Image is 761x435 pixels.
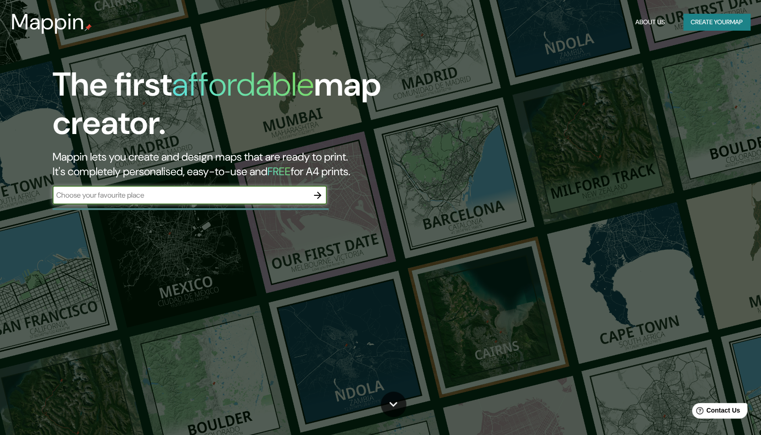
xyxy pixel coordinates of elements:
h1: affordable [172,63,314,106]
button: About Us [632,14,669,31]
img: mappin-pin [85,24,92,31]
h5: FREE [267,164,291,178]
h2: Mappin lets you create and design maps that are ready to print. It's completely personalised, eas... [53,150,433,179]
h3: Mappin [11,9,85,35]
iframe: Help widget launcher [680,399,751,425]
h1: The first map creator. [53,65,433,150]
button: Create yourmap [683,14,750,31]
input: Choose your favourite place [53,190,309,200]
